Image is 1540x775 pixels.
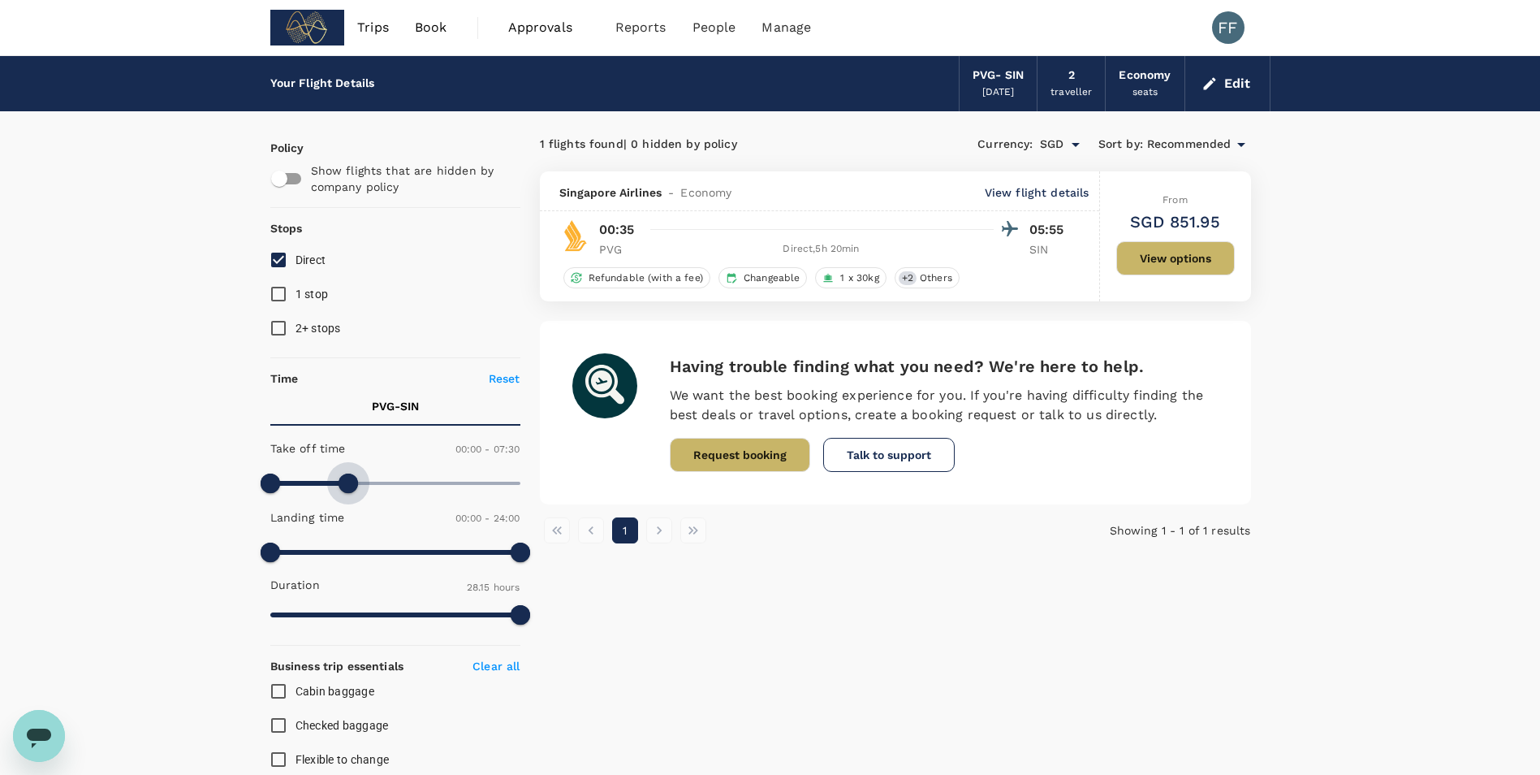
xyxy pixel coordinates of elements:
span: Manage [761,18,811,37]
p: Landing time [270,509,345,526]
p: Show flights that are hidden by company policy [311,162,509,195]
div: [DATE] [982,84,1015,101]
span: Checked baggage [295,719,389,732]
span: Singapore Airlines [559,184,662,201]
span: Trips [357,18,389,37]
span: Flexible to change [295,753,390,766]
span: 1 stop [295,288,329,301]
p: Showing 1 - 1 of 1 results [1013,522,1250,539]
button: Open [1064,133,1087,156]
div: FF [1212,11,1245,44]
span: + 2 [899,271,917,285]
p: We want the best booking experience for you. If you're having difficulty finding the best deals o... [670,386,1219,425]
span: Refundable (with a fee) [582,271,710,285]
span: 28.15 hours [467,582,520,593]
p: Take off time [270,440,346,457]
div: Direct , 5h 20min [649,241,994,258]
span: Currency : [977,136,1033,154]
span: Sort by : [1098,136,1143,154]
span: Direct [295,253,326,266]
span: People [692,18,736,37]
p: SIN [1029,241,1070,258]
h6: SGD 851.95 [1130,209,1220,235]
p: PVG - SIN [372,398,419,414]
button: Edit [1198,71,1257,97]
img: SQ [559,219,592,252]
div: +2Others [895,267,960,288]
span: Economy [680,184,731,201]
button: Request booking [670,438,810,472]
span: 00:00 - 24:00 [455,513,520,524]
p: Time [270,370,299,387]
span: Cabin baggage [295,685,374,698]
span: Others [913,271,959,285]
span: Reports [615,18,666,37]
p: View flight details [985,184,1089,201]
p: Policy [270,140,285,156]
span: 1 x 30kg [834,271,885,285]
div: Your Flight Details [270,75,375,93]
div: 1 flights found | 0 hidden by policy [540,136,895,154]
span: 2+ stops [295,322,341,335]
nav: pagination navigation [540,517,1014,543]
iframe: Button to launch messaging window [13,710,65,762]
button: page 1 [612,517,638,543]
p: Reset [489,370,520,387]
p: 05:55 [1029,220,1070,240]
div: Economy [1119,67,1171,84]
div: Changeable [718,267,808,288]
div: 1 x 30kg [815,267,886,288]
div: 2 [1068,67,1075,84]
strong: Business trip essentials [270,660,404,673]
span: Approvals [508,18,589,37]
p: 00:35 [599,220,635,240]
img: Subdimension Pte Ltd [270,10,345,45]
span: Book [415,18,447,37]
p: PVG [599,241,640,258]
p: Clear all [472,658,520,674]
strong: Stops [270,222,303,235]
span: - [662,184,680,201]
span: Recommended [1147,136,1232,154]
h6: Having trouble finding what you need? We're here to help. [670,353,1219,379]
div: seats [1132,84,1158,101]
span: Changeable [737,271,807,285]
div: Refundable (with a fee) [563,267,710,288]
span: From [1163,194,1188,206]
div: PVG - SIN [973,67,1024,84]
span: 00:00 - 07:30 [455,444,520,455]
div: traveller [1050,84,1092,101]
button: View options [1116,241,1235,275]
p: Duration [270,577,320,593]
button: Talk to support [823,438,955,472]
